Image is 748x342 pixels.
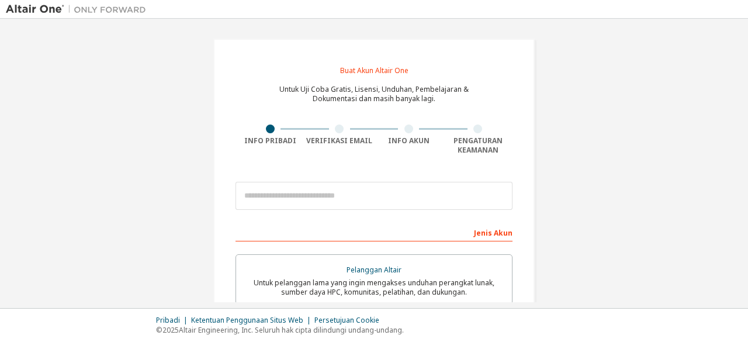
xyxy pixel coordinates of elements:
[340,65,408,75] font: Buat Akun Altair One
[279,84,469,94] font: Untuk Uji Coba Gratis, Lisensi, Unduhan, Pembelajaran &
[347,265,401,275] font: Pelanggan Altair
[474,228,512,238] font: Jenis Akun
[254,278,494,297] font: Untuk pelanggan lama yang ingin mengakses unduhan perangkat lunak, sumber daya HPC, komunitas, pe...
[314,315,379,325] font: Persetujuan Cookie
[156,325,162,335] font: ©
[244,136,296,146] font: Info Pribadi
[156,315,180,325] font: Pribadi
[313,94,435,103] font: Dokumentasi dan masih banyak lagi.
[179,325,404,335] font: Altair Engineering, Inc. Seluruh hak cipta dilindungi undang-undang.
[306,136,372,146] font: Verifikasi Email
[453,136,503,155] font: Pengaturan Keamanan
[191,315,303,325] font: Ketentuan Penggunaan Situs Web
[388,136,430,146] font: Info Akun
[6,4,152,15] img: Altair Satu
[162,325,179,335] font: 2025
